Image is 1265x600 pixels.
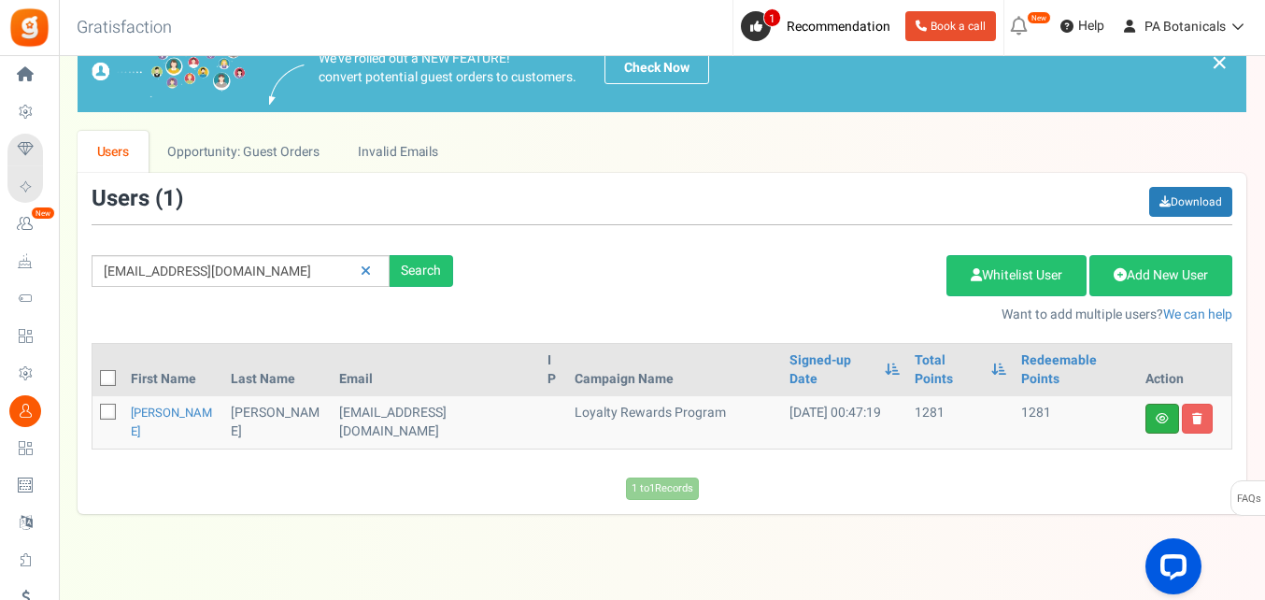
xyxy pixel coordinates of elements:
td: [DATE] 00:47:19 [782,396,908,449]
span: FAQs [1236,481,1261,517]
a: Check Now [604,51,709,84]
em: New [31,207,55,220]
th: Campaign Name [567,344,782,396]
a: Invalid Emails [339,131,458,173]
img: Gratisfaction [8,7,50,49]
span: Help [1073,17,1104,36]
i: View details [1156,413,1169,424]
span: PA Botanicals [1144,17,1226,36]
a: Download [1149,187,1232,217]
img: images [92,37,246,98]
td: customer [332,396,540,449]
img: images [269,64,305,105]
input: Search by email or name [92,255,390,287]
a: Opportunity: Guest Orders [149,131,338,173]
em: New [1027,11,1051,24]
td: 1281 [1014,396,1138,449]
th: First Name [123,344,223,396]
h3: Gratisfaction [56,9,192,47]
a: 1 Recommendation [741,11,898,41]
i: Delete user [1192,413,1202,424]
th: Action [1138,344,1231,396]
a: Redeemable Points [1021,351,1130,389]
a: Reset [351,255,380,288]
span: Recommendation [787,17,890,36]
a: [PERSON_NAME] [131,404,212,440]
td: 1281 [907,396,1014,449]
span: 1 [763,8,781,27]
span: 1 [163,182,176,215]
th: Last Name [223,344,332,396]
a: New [7,208,50,240]
a: Users [78,131,149,173]
p: Want to add multiple users? [481,306,1232,324]
p: We've rolled out a NEW FEATURE! convert potential guest orders to customers. [319,50,576,87]
a: Add New User [1089,255,1232,296]
a: Total Points [915,351,982,389]
td: [PERSON_NAME] [223,396,332,449]
a: Help [1053,11,1112,41]
div: Search [390,255,453,287]
h3: Users ( ) [92,187,183,211]
a: Signed-up Date [789,351,876,389]
a: × [1211,51,1228,74]
a: Book a call [905,11,996,41]
a: We can help [1163,305,1232,324]
a: Whitelist User [946,255,1087,296]
th: IP [540,344,567,396]
td: Loyalty Rewards Program [567,396,782,449]
th: Email [332,344,540,396]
